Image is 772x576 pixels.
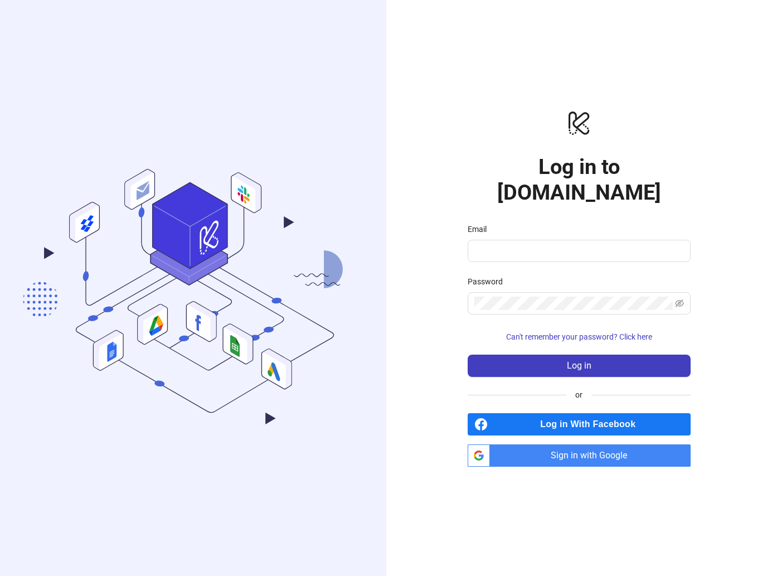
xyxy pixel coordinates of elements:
span: Log in [567,361,591,371]
h1: Log in to [DOMAIN_NAME] [468,154,691,205]
span: Log in With Facebook [492,413,691,435]
a: Log in With Facebook [468,413,691,435]
label: Email [468,223,494,235]
button: Log in [468,355,691,377]
span: or [566,389,591,401]
input: Password [474,297,673,310]
label: Password [468,275,510,288]
a: Sign in with Google [468,444,691,467]
span: Can't remember your password? Click here [506,332,652,341]
input: Email [474,244,682,258]
span: eye-invisible [675,299,684,308]
a: Can't remember your password? Click here [468,332,691,341]
button: Can't remember your password? Click here [468,328,691,346]
span: Sign in with Google [494,444,691,467]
